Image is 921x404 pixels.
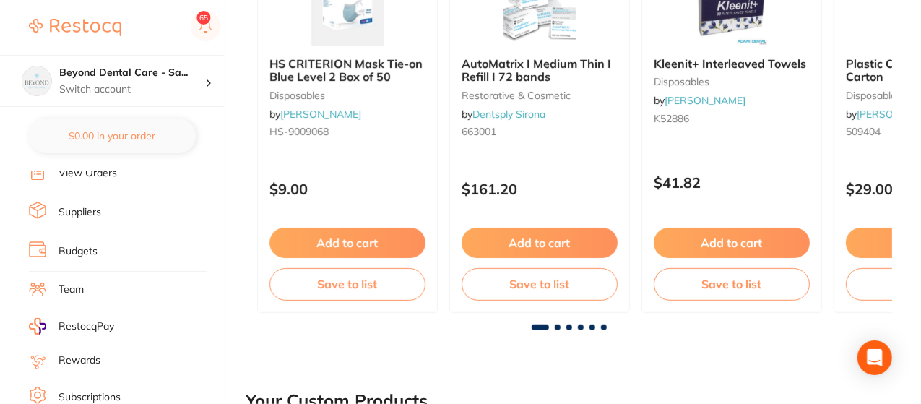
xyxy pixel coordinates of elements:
[29,318,114,335] a: RestocqPay
[462,181,618,197] p: $161.20
[280,108,361,121] a: [PERSON_NAME]
[59,244,98,259] a: Budgets
[472,108,545,121] a: Dentsply Sirona
[654,174,810,191] p: $41.82
[59,82,205,97] p: Switch account
[29,11,121,44] a: Restocq Logo
[59,283,84,297] a: Team
[59,353,100,368] a: Rewards
[269,108,361,121] span: by
[269,126,425,137] small: HS-9009068
[59,205,101,220] a: Suppliers
[857,340,892,375] div: Open Intercom Messenger
[59,166,117,181] a: View Orders
[654,76,810,87] small: disposables
[654,57,810,70] b: Kleenit+ Interleaved Towels
[269,181,425,197] p: $9.00
[269,90,425,101] small: disposables
[462,108,545,121] span: by
[654,113,810,124] small: K52886
[462,126,618,137] small: 663001
[654,94,745,107] span: by
[29,19,121,36] img: Restocq Logo
[269,57,425,84] b: HS CRITERION Mask Tie-on Blue Level 2 Box of 50
[59,66,205,80] h4: Beyond Dental Care - Sandstone Point
[269,268,425,300] button: Save to list
[269,228,425,258] button: Add to cart
[462,57,618,84] b: AutoMatrix I Medium Thin I Refill I 72 bands
[654,268,810,300] button: Save to list
[29,119,196,153] button: $0.00 in your order
[462,268,618,300] button: Save to list
[462,90,618,101] small: restorative & cosmetic
[654,228,810,258] button: Add to cart
[29,318,46,335] img: RestocqPay
[462,228,618,258] button: Add to cart
[59,319,114,334] span: RestocqPay
[665,94,745,107] a: [PERSON_NAME]
[22,66,51,95] img: Beyond Dental Care - Sandstone Point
